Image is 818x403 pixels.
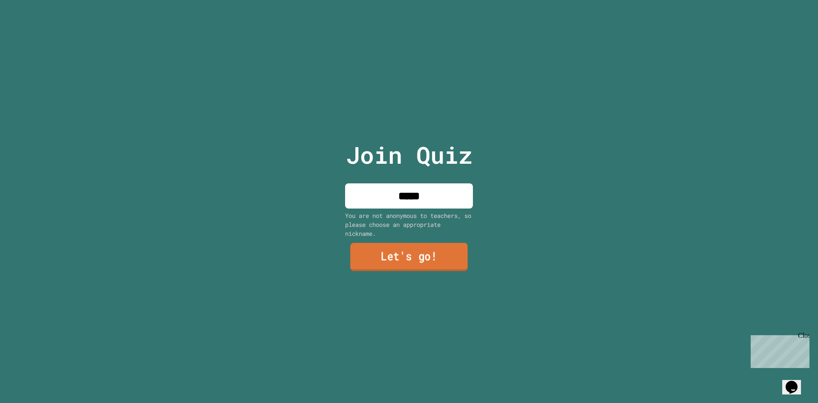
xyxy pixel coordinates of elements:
div: Chat with us now!Close [3,3,59,54]
a: Let's go! [350,243,468,271]
p: Join Quiz [346,137,472,173]
iframe: chat widget [747,332,809,368]
div: You are not anonymous to teachers, so please choose an appropriate nickname. [345,211,473,238]
iframe: chat widget [782,369,809,394]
